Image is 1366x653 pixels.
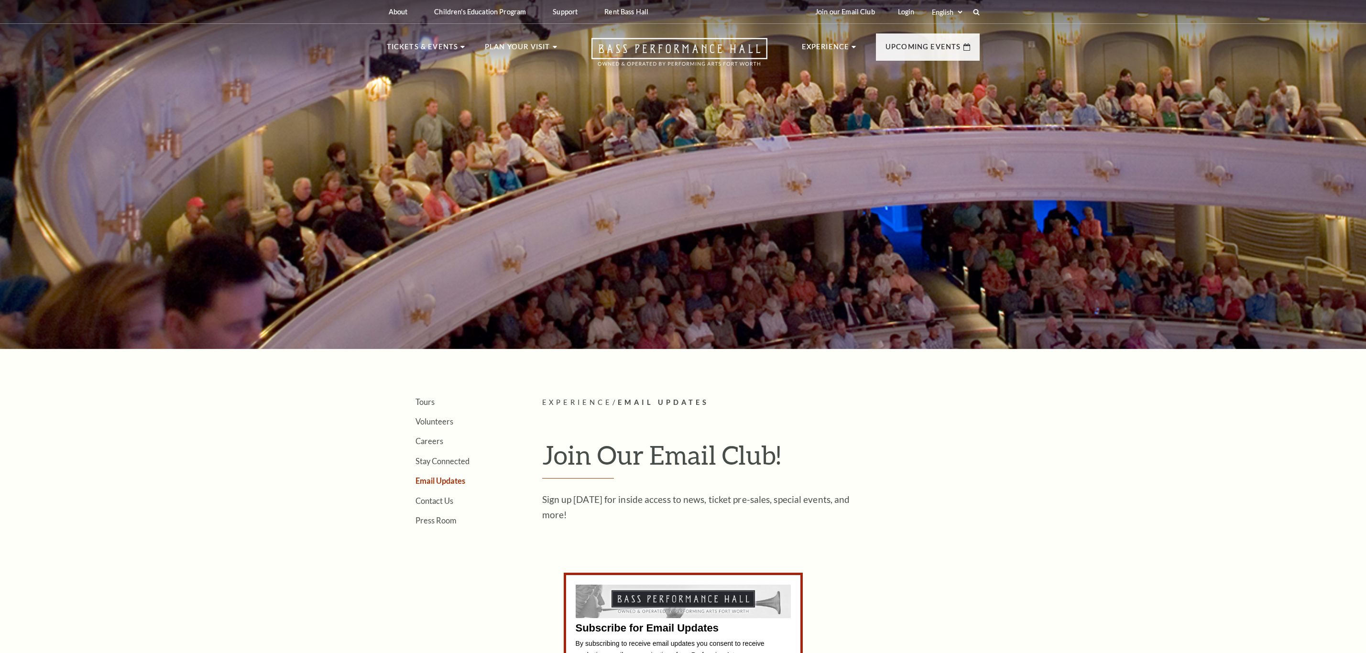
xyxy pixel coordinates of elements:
[485,41,550,58] p: Plan Your Visit
[415,436,443,446] a: Careers
[387,41,459,58] p: Tickets & Events
[542,397,980,409] p: /
[415,417,453,426] a: Volunteers
[415,457,470,466] a: Stay Connected
[542,492,853,522] p: Sign up [DATE] for inside access to news, ticket pre-sales, special events, and more!
[542,439,980,479] h1: Join Our Email Club!
[604,8,648,16] p: Rent Bass Hall
[415,496,453,505] a: Contact Us
[389,8,408,16] p: About
[415,516,456,525] a: Press Room
[553,8,578,16] p: Support
[415,476,465,485] a: Email Updates
[576,623,791,633] div: Subscribe for Email Updates
[618,398,709,406] span: Email Updates
[434,8,526,16] p: Children's Education Program
[930,8,964,17] select: Select:
[802,41,850,58] p: Experience
[885,41,961,58] p: Upcoming Events
[542,398,613,406] span: Experience
[415,397,435,406] a: Tours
